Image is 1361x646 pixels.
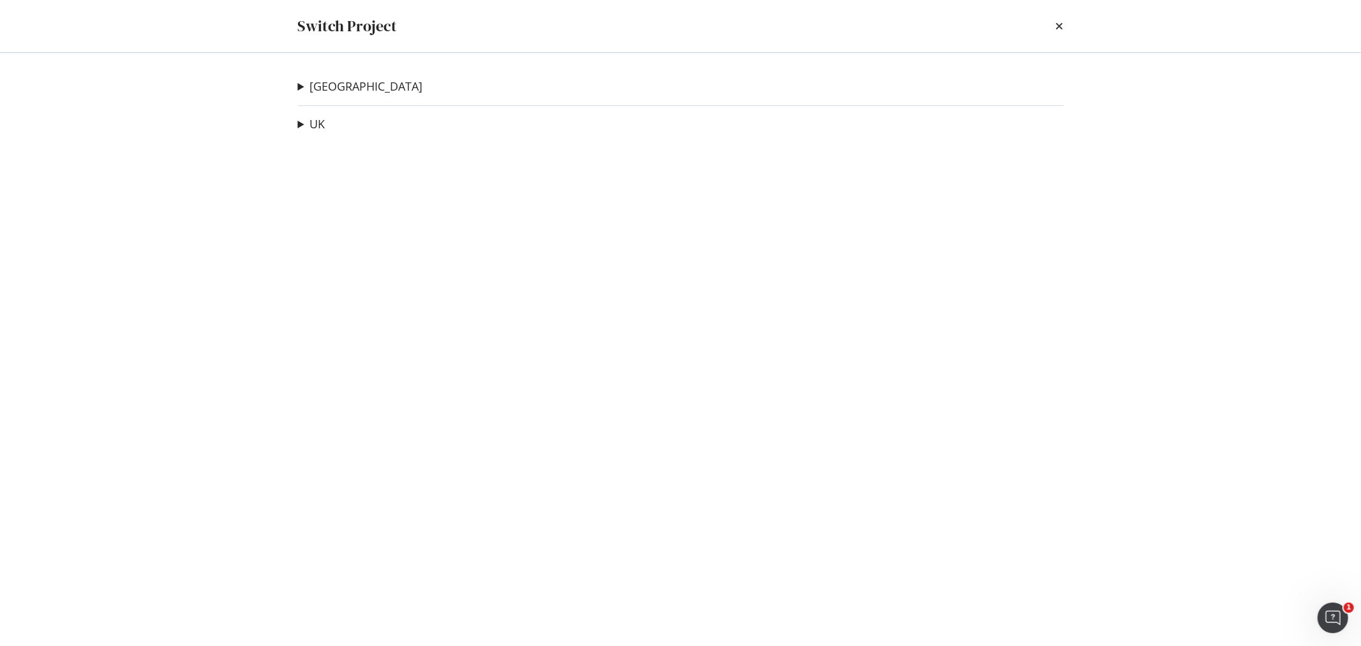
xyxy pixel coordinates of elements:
summary: [GEOGRAPHIC_DATA] [298,79,423,95]
a: UK [310,117,325,131]
div: Switch Project [298,15,398,37]
a: [GEOGRAPHIC_DATA] [310,80,423,93]
iframe: Intercom live chat [1318,603,1348,633]
span: 1 [1344,603,1354,613]
summary: UK [298,116,325,133]
div: times [1056,15,1064,37]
